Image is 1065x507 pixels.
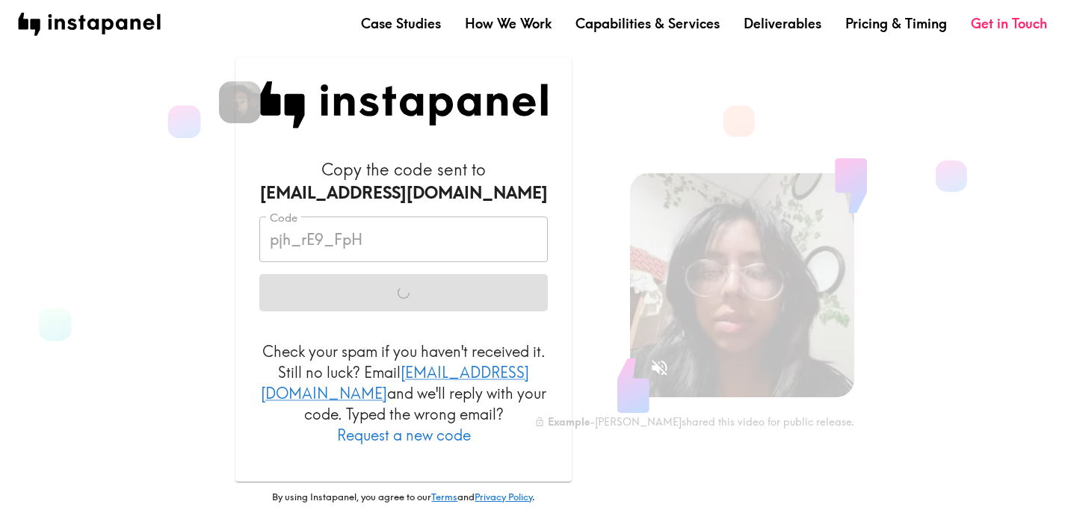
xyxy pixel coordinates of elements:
[971,14,1047,33] a: Get in Touch
[219,81,261,123] img: Cory
[259,341,548,446] p: Check your spam if you haven't received it. Still no luck? Email and we'll reply with your code. ...
[259,217,548,263] input: xxx_xxx_xxx
[361,14,441,33] a: Case Studies
[259,158,548,205] h6: Copy the code sent to
[845,14,947,33] a: Pricing & Timing
[465,14,552,33] a: How We Work
[235,491,572,504] p: By using Instapanel, you agree to our and .
[431,491,457,503] a: Terms
[18,13,161,36] img: instapanel
[744,14,821,33] a: Deliverables
[270,210,297,226] label: Code
[475,491,532,503] a: Privacy Policy
[259,181,548,205] div: [EMAIL_ADDRESS][DOMAIN_NAME]
[643,352,676,384] button: Sound is off
[534,415,854,429] div: - [PERSON_NAME] shared this video for public release.
[259,81,548,128] img: Instapanel
[548,415,590,429] b: Example
[337,425,471,446] button: Request a new code
[261,363,529,402] a: [EMAIL_ADDRESS][DOMAIN_NAME]
[575,14,720,33] a: Capabilities & Services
